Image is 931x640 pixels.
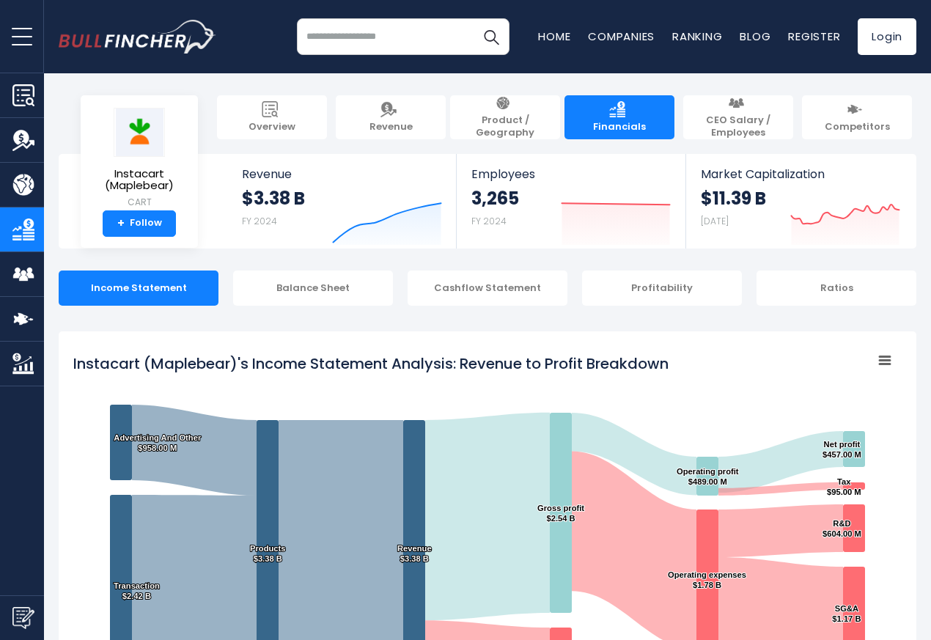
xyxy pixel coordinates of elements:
img: bullfincher logo [59,20,216,54]
a: Blog [740,29,770,44]
text: Transaction $2.42 B [114,581,160,600]
span: CEO Salary / Employees [691,114,786,139]
div: Income Statement [59,271,218,306]
a: Register [788,29,840,44]
a: Competitors [802,95,912,139]
a: Financials [564,95,674,139]
span: Revenue [369,121,413,133]
text: Operating profit $489.00 M [677,467,739,486]
span: Overview [249,121,295,133]
span: Revenue [242,167,442,181]
a: Go to homepage [59,20,216,54]
a: Employees 3,265 FY 2024 [457,154,685,249]
a: Instacart (Maplebear) CART [92,107,187,210]
small: FY 2024 [242,215,277,227]
strong: $3.38 B [242,187,305,210]
a: Ranking [672,29,722,44]
span: Product / Geography [457,114,553,139]
div: Balance Sheet [233,271,393,306]
small: FY 2024 [471,215,507,227]
text: Products $3.38 B [250,544,286,563]
span: Financials [593,121,646,133]
span: Market Capitalization [701,167,900,181]
a: +Follow [103,210,176,237]
text: Revenue $3.38 B [397,544,432,563]
a: Companies [588,29,655,44]
small: [DATE] [701,215,729,227]
a: Product / Geography [450,95,560,139]
small: CART [92,196,186,209]
span: Instacart (Maplebear) [92,168,186,192]
text: R&D $604.00 M [823,519,861,538]
a: CEO Salary / Employees [683,95,793,139]
a: Market Capitalization $11.39 B [DATE] [686,154,915,249]
text: Tax $95.00 M [827,477,861,496]
text: SG&A $1.17 B [832,604,861,623]
text: Advertising And Other $958.00 M [114,433,202,452]
div: Profitability [582,271,742,306]
span: Competitors [825,121,890,133]
a: Login [858,18,916,55]
button: Search [473,18,509,55]
text: Net profit $457.00 M [823,440,861,459]
span: Employees [471,167,670,181]
strong: $11.39 B [701,187,766,210]
a: Overview [217,95,327,139]
strong: + [117,217,125,230]
a: Home [538,29,570,44]
a: Revenue $3.38 B FY 2024 [227,154,457,249]
tspan: Instacart (Maplebear)'s Income Statement Analysis: Revenue to Profit Breakdown [73,353,669,374]
a: Revenue [336,95,446,139]
strong: 3,265 [471,187,519,210]
div: Ratios [757,271,916,306]
text: Gross profit $2.54 B [537,504,584,523]
div: Cashflow Statement [408,271,567,306]
text: Operating expenses $1.78 B [668,570,746,589]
